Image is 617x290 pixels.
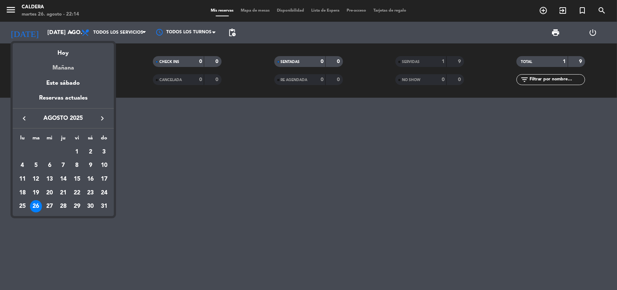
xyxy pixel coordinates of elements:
div: 29 [71,200,83,213]
div: Hoy [13,43,114,58]
td: 23 de agosto de 2025 [84,186,98,200]
th: sábado [84,134,98,145]
td: 21 de agosto de 2025 [56,186,70,200]
div: 2 [84,146,97,158]
td: 25 de agosto de 2025 [16,200,29,214]
div: 18 [16,187,29,199]
div: 25 [16,200,29,213]
td: 8 de agosto de 2025 [70,159,84,172]
div: Este sábado [13,73,114,93]
th: miércoles [43,134,56,145]
td: 5 de agosto de 2025 [29,159,43,172]
td: 28 de agosto de 2025 [56,200,70,214]
button: keyboard_arrow_left [18,114,31,123]
div: 1 [71,146,83,158]
div: 3 [98,146,110,158]
i: keyboard_arrow_left [20,114,29,123]
div: 4 [16,159,29,172]
div: 27 [43,200,56,213]
th: domingo [97,134,111,145]
td: 20 de agosto de 2025 [43,186,56,200]
th: lunes [16,134,29,145]
div: 15 [71,173,83,185]
div: 19 [30,187,42,199]
td: 3 de agosto de 2025 [97,145,111,159]
div: 14 [57,173,69,185]
div: 20 [43,187,56,199]
td: 19 de agosto de 2025 [29,186,43,200]
div: 7 [57,159,69,172]
td: 4 de agosto de 2025 [16,159,29,172]
td: 1 de agosto de 2025 [70,145,84,159]
td: 27 de agosto de 2025 [43,200,56,214]
th: jueves [56,134,70,145]
span: agosto 2025 [31,114,96,123]
td: 2 de agosto de 2025 [84,145,98,159]
div: 12 [30,173,42,185]
td: AGO. [16,145,70,159]
div: 22 [71,187,83,199]
div: 16 [84,173,97,185]
div: 13 [43,173,56,185]
div: Reservas actuales [13,93,114,108]
div: 17 [98,173,110,185]
button: keyboard_arrow_right [96,114,109,123]
td: 10 de agosto de 2025 [97,159,111,172]
div: 10 [98,159,110,172]
div: 30 [84,200,97,213]
td: 13 de agosto de 2025 [43,172,56,186]
td: 17 de agosto de 2025 [97,172,111,186]
div: 6 [43,159,56,172]
div: 24 [98,187,110,199]
td: 7 de agosto de 2025 [56,159,70,172]
td: 16 de agosto de 2025 [84,172,98,186]
div: 21 [57,187,69,199]
div: 5 [30,159,42,172]
td: 15 de agosto de 2025 [70,172,84,186]
td: 31 de agosto de 2025 [97,200,111,214]
div: 26 [30,200,42,213]
td: 14 de agosto de 2025 [56,172,70,186]
td: 6 de agosto de 2025 [43,159,56,172]
td: 9 de agosto de 2025 [84,159,98,172]
th: martes [29,134,43,145]
td: 12 de agosto de 2025 [29,172,43,186]
div: 9 [84,159,97,172]
i: keyboard_arrow_right [98,114,107,123]
th: viernes [70,134,84,145]
td: 22 de agosto de 2025 [70,186,84,200]
td: 24 de agosto de 2025 [97,186,111,200]
div: 28 [57,200,69,213]
div: 11 [16,173,29,185]
td: 11 de agosto de 2025 [16,172,29,186]
div: 23 [84,187,97,199]
td: 26 de agosto de 2025 [29,200,43,214]
td: 18 de agosto de 2025 [16,186,29,200]
div: 31 [98,200,110,213]
div: 8 [71,159,83,172]
td: 29 de agosto de 2025 [70,200,84,214]
div: Mañana [13,58,114,73]
td: 30 de agosto de 2025 [84,200,98,214]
